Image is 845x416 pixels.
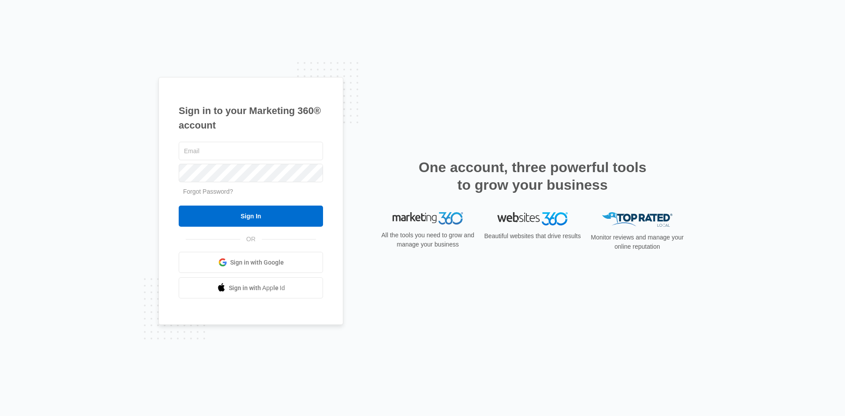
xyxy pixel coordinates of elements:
[230,258,284,267] span: Sign in with Google
[378,231,477,249] p: All the tools you need to grow and manage your business
[240,235,262,244] span: OR
[179,252,323,273] a: Sign in with Google
[183,188,233,195] a: Forgot Password?
[179,142,323,160] input: Email
[393,212,463,225] img: Marketing 360
[229,283,285,293] span: Sign in with Apple Id
[416,158,649,194] h2: One account, three powerful tools to grow your business
[179,103,323,133] h1: Sign in to your Marketing 360® account
[602,212,672,227] img: Top Rated Local
[179,206,323,227] input: Sign In
[497,212,568,225] img: Websites 360
[483,232,582,241] p: Beautiful websites that drive results
[179,277,323,298] a: Sign in with Apple Id
[588,233,687,251] p: Monitor reviews and manage your online reputation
